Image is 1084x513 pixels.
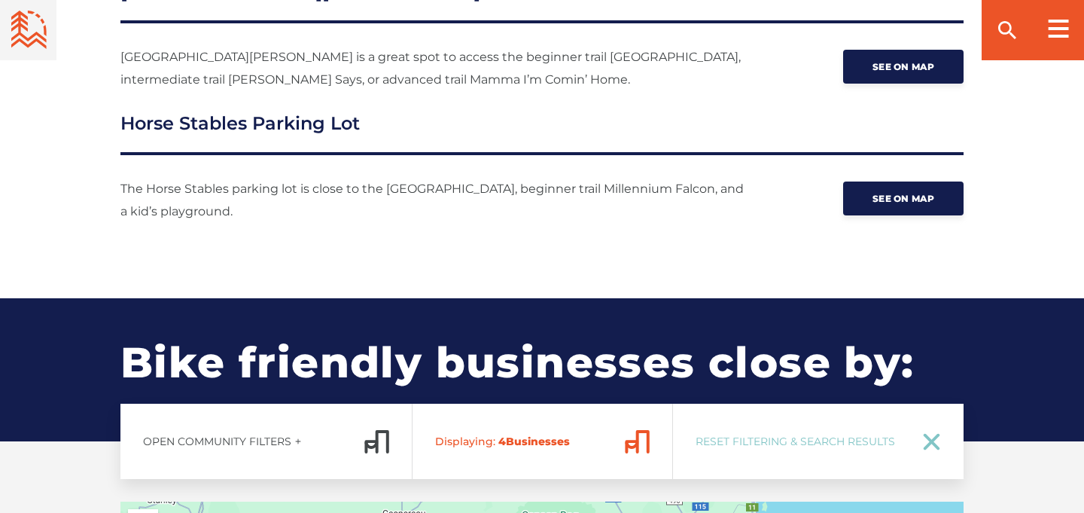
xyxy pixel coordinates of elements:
[120,46,745,91] p: [GEOGRAPHIC_DATA][PERSON_NAME] is a great spot to access the beginner trail [GEOGRAPHIC_DATA], in...
[872,61,934,72] span: See on map
[995,18,1019,42] ion-icon: search
[843,182,964,215] a: See on map
[498,435,506,448] span: 4
[120,404,412,479] a: Open Community Filtersadd
[696,435,903,448] span: Reset Filtering & Search Results
[435,435,495,448] span: Displaying:
[843,50,964,84] a: See on map
[435,435,613,448] span: Business
[120,178,745,223] p: The Horse Stables parking lot is close to the [GEOGRAPHIC_DATA], beginner trail Millennium Falcon...
[143,435,291,448] span: Open Community Filters
[120,298,964,441] h2: Bike friendly businesses close by:
[673,404,964,479] a: Reset Filtering & Search Results
[293,436,303,447] ion-icon: add
[557,435,570,448] span: es
[120,110,964,155] h3: Horse Stables Parking Lot
[872,193,934,204] span: See on map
